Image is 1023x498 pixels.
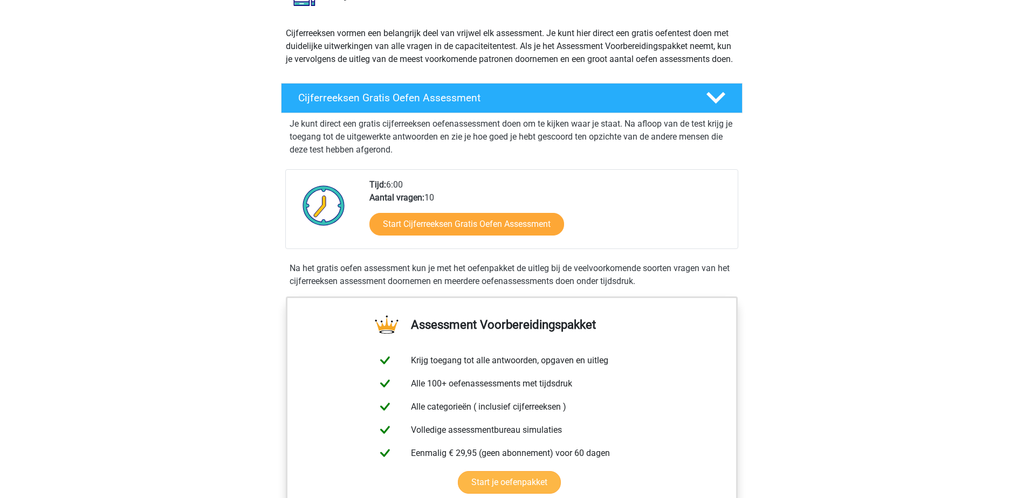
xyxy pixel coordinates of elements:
div: 6:00 10 [361,178,737,248]
a: Start je oefenpakket [458,471,561,494]
p: Cijferreeksen vormen een belangrijk deel van vrijwel elk assessment. Je kunt hier direct een grat... [286,27,738,66]
b: Aantal vragen: [369,192,424,203]
img: Klok [297,178,351,232]
p: Je kunt direct een gratis cijferreeksen oefenassessment doen om te kijken waar je staat. Na afloo... [290,117,734,156]
b: Tijd: [369,179,386,190]
h4: Cijferreeksen Gratis Oefen Assessment [298,92,689,104]
a: Cijferreeksen Gratis Oefen Assessment [277,83,747,113]
a: Start Cijferreeksen Gratis Oefen Assessment [369,213,564,236]
div: Na het gratis oefen assessment kun je met het oefenpakket de uitleg bij de veelvoorkomende soorte... [285,262,738,288]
